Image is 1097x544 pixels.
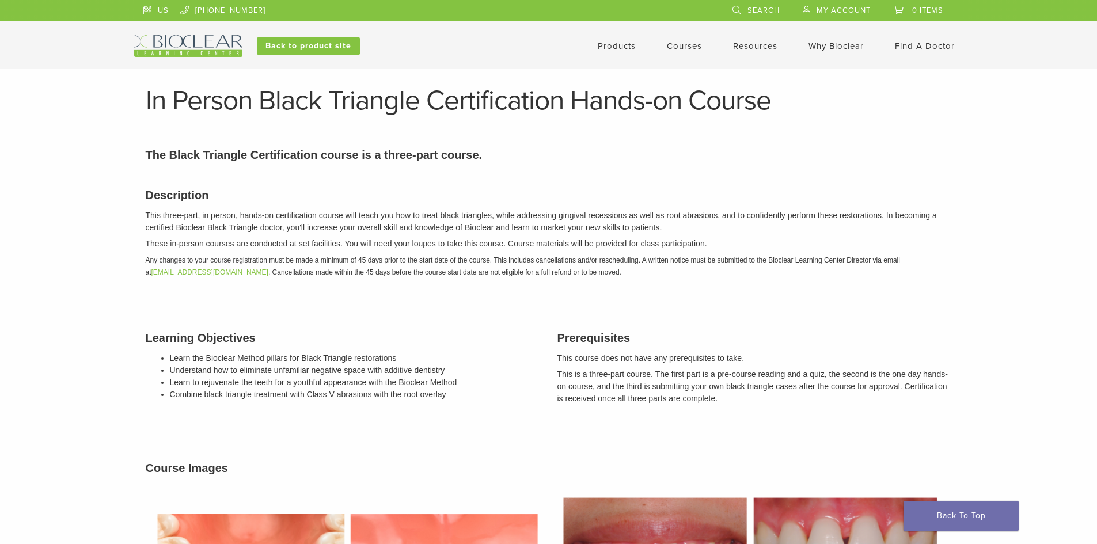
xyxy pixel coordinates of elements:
p: This is a three-part course. The first part is a pre-course reading and a quiz, the second is the... [557,368,952,405]
li: Combine black triangle treatment with Class V abrasions with the root overlay [170,389,540,401]
a: Back To Top [904,501,1019,531]
h3: Description [146,187,952,204]
li: Understand how to eliminate unfamiliar negative space with additive dentistry [170,364,540,376]
h3: Learning Objectives [146,329,540,347]
a: Courses [667,41,702,51]
p: The Black Triangle Certification course is a three-part course. [146,146,952,163]
h3: Prerequisites [557,329,952,347]
p: This three-part, in person, hands-on certification course will teach you how to treat black trian... [146,210,952,234]
span: Search [747,6,780,15]
span: 0 items [912,6,943,15]
span: My Account [817,6,871,15]
li: Learn to rejuvenate the teeth for a youthful appearance with the Bioclear Method [170,376,540,389]
a: Why Bioclear [808,41,864,51]
a: [EMAIL_ADDRESS][DOMAIN_NAME] [151,268,268,276]
h1: In Person Black Triangle Certification Hands-on Course [146,87,952,115]
li: Learn the Bioclear Method pillars for Black Triangle restorations [170,352,540,364]
a: Find A Doctor [895,41,955,51]
a: Back to product site [257,37,360,55]
img: Bioclear [134,35,242,57]
a: Resources [733,41,777,51]
a: Products [598,41,636,51]
p: These in-person courses are conducted at set facilities. You will need your loupes to take this c... [146,238,952,250]
h3: Course Images [146,459,952,477]
em: Any changes to your course registration must be made a minimum of 45 days prior to the start date... [146,256,900,276]
p: This course does not have any prerequisites to take. [557,352,952,364]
